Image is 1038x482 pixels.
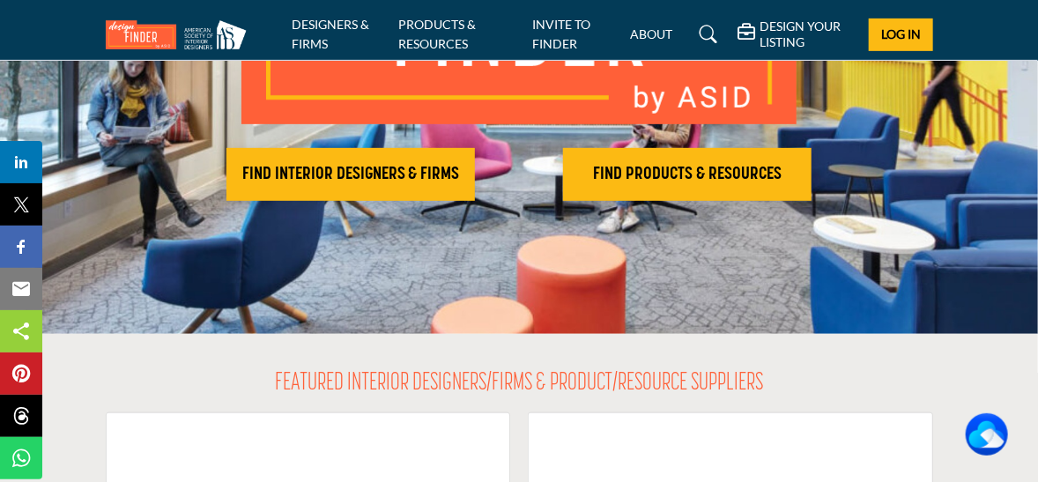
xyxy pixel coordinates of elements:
h5: DESIGN YOUR LISTING [760,19,856,50]
span: Log In [881,26,921,41]
img: Site Logo [106,20,256,49]
a: DESIGNERS & FIRMS [293,17,370,51]
h2: FEATURED INTERIOR DESIGNERS/FIRMS & PRODUCT/RESOURCE SUPPLIERS [275,369,763,399]
h2: FIND PRODUCTS & RESOURCES [568,164,806,185]
a: ABOUT [630,26,672,41]
button: FIND INTERIOR DESIGNERS & FIRMS [226,148,475,201]
button: FIND PRODUCTS & RESOURCES [563,148,812,201]
a: PRODUCTS & RESOURCES [399,17,477,51]
button: Log In [869,19,932,51]
a: INVITE TO FINDER [532,17,590,51]
div: DESIGN YOUR LISTING [738,19,856,50]
a: Search [682,20,729,48]
h2: FIND INTERIOR DESIGNERS & FIRMS [232,164,470,185]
